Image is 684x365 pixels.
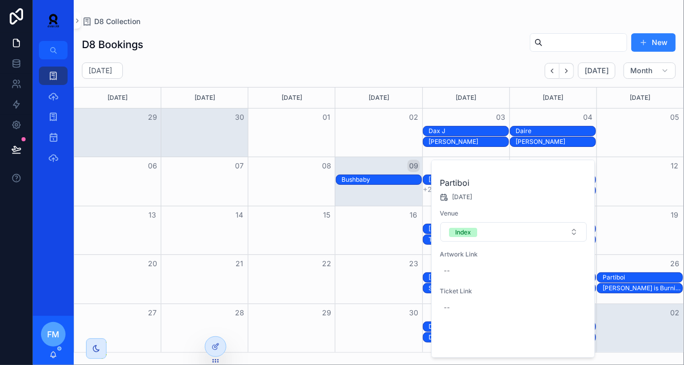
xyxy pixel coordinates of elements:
button: Month [624,62,676,79]
button: 29 [146,111,159,123]
button: +2 more [423,185,451,194]
div: DJ Boring [429,333,508,341]
div: -- [444,304,450,312]
span: Ticket Link [440,287,587,295]
button: 02 [408,111,420,123]
a: D8 Collection [82,16,140,27]
button: 14 [233,209,246,221]
button: 01 [320,111,333,123]
button: [DATE] [578,62,615,79]
div: DJ Boring [429,333,508,342]
button: 09 [408,160,420,172]
div: Daire [516,127,595,135]
div: Month View [74,87,684,353]
span: FM [47,328,59,340]
div: scrollable content [33,59,74,180]
button: 15 [320,209,333,221]
div: [DATE] [337,88,420,108]
span: Month [630,66,653,75]
button: 26 [669,257,681,270]
div: Partiboi [603,273,682,282]
div: Enzo is Burning & Murphy's Law [603,284,682,293]
span: Artwork Link [440,250,587,259]
span: [DATE] [452,193,472,201]
div: Nick Warren [429,224,508,233]
div: -- [444,267,450,275]
h2: [DATE] [89,66,112,76]
span: Venue [440,209,587,218]
h2: Partiboi [440,177,587,189]
div: [PERSON_NAME] [429,225,508,233]
button: Select Button [440,222,587,242]
div: SLVL b2b USH [429,284,508,292]
button: 05 [669,111,681,123]
img: App logo [41,12,66,29]
span: D8 Collection [94,16,140,27]
button: 30 [408,307,420,319]
button: 29 [320,307,333,319]
button: New [631,33,676,52]
button: 20 [146,257,159,270]
div: Teletech [429,235,508,244]
button: 22 [320,257,333,270]
button: 12 [669,160,681,172]
button: Back [545,63,560,79]
div: Dax J [429,127,508,135]
div: Andres Campo [429,273,508,282]
button: 19 [669,209,681,221]
div: DART [429,323,508,331]
div: Bushbaby [341,175,421,184]
button: 23 [408,257,420,270]
div: [DATE] [250,88,333,108]
div: Index [455,228,471,237]
div: [DATE] [163,88,246,108]
div: Daire [516,126,595,136]
span: [DATE] [585,66,609,75]
button: 30 [233,111,246,123]
div: [PERSON_NAME] [516,138,595,146]
button: 21 [233,257,246,270]
div: [DATE] [598,88,682,108]
h1: D8 Bookings [82,37,143,52]
div: [PERSON_NAME] [429,138,508,146]
div: Paul Van Dyk [429,137,508,146]
button: 07 [233,160,246,172]
button: Open [544,332,588,349]
div: [PERSON_NAME] is Burning & [PERSON_NAME] Law [603,284,682,292]
div: [PERSON_NAME] [429,176,508,184]
button: 04 [582,111,594,123]
div: SLVL b2b USH [429,284,508,293]
button: 02 [669,307,681,319]
button: 13 [146,209,159,221]
div: [DATE] [424,88,508,108]
button: 27 [146,307,159,319]
div: Bushbaby [341,176,421,184]
div: [DATE] [511,88,595,108]
div: Dax J [429,126,508,136]
button: 06 [146,160,159,172]
button: Next [560,63,574,79]
button: 28 [233,307,246,319]
div: [PERSON_NAME] [429,273,508,282]
button: 03 [495,111,507,123]
div: Aaron Hibell [429,175,508,184]
span: Open [550,336,569,345]
div: Yousuke Yukimatsu [516,137,595,146]
div: [DATE] [76,88,159,108]
button: 16 [408,209,420,221]
button: 08 [320,160,333,172]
